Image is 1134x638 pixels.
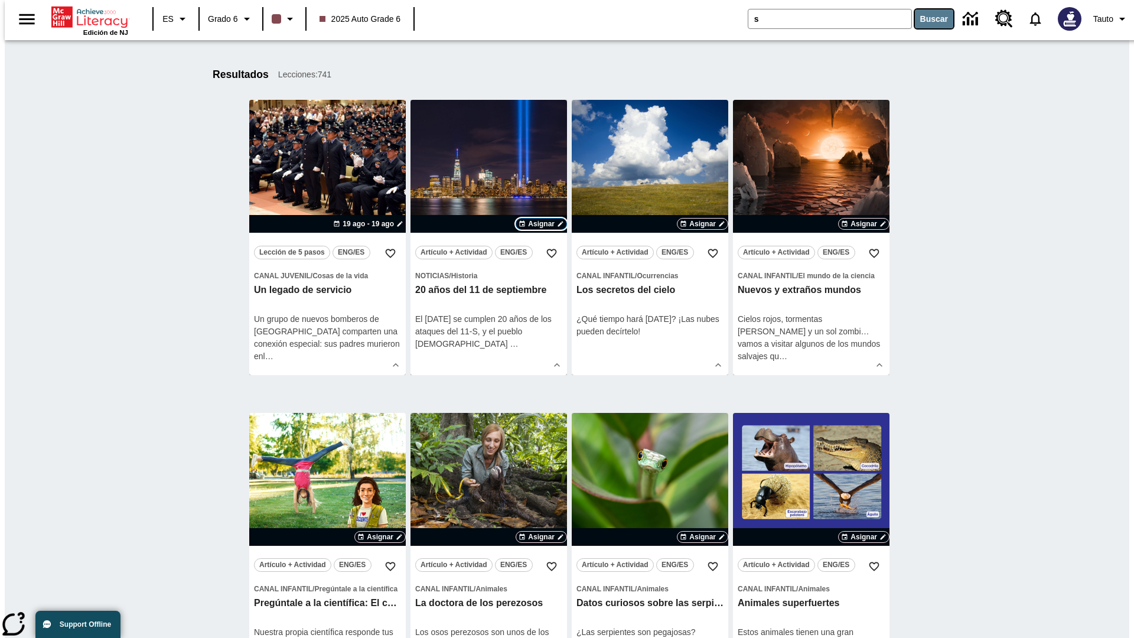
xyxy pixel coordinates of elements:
[83,29,128,36] span: Edición de NJ
[733,100,889,375] div: lesson details
[528,532,555,542] span: Asignar
[415,313,562,350] div: El [DATE] se cumplen 20 años de los ataques del 11-S, y el pueblo [DEMOGRAPHIC_DATA]
[748,9,911,28] input: Buscar campo
[738,585,796,593] span: Canal Infantil
[774,351,779,361] span: u
[415,246,493,259] button: Artículo + Actividad
[702,243,724,264] button: Añadir a mis Favoritas
[838,531,889,543] button: Asignar Elegir fechas
[738,284,885,297] h3: Nuevos y extraños mundos
[254,284,401,297] h3: Un legado de servicio
[263,351,265,361] span: l
[637,272,678,280] span: Ocurrencias
[528,219,555,229] span: Asignar
[823,559,849,571] span: ENG/ES
[576,585,635,593] span: Canal Infantil
[796,585,798,593] span: /
[988,3,1020,35] a: Centro de recursos, Se abrirá en una pestaña nueva.
[661,246,688,259] span: ENG/ES
[637,585,668,593] span: Animales
[635,272,637,280] span: /
[656,246,694,259] button: ENG/ES
[254,585,312,593] span: Canal Infantil
[1051,4,1089,34] button: Escoja un nuevo avatar
[500,559,527,571] span: ENG/ES
[576,272,635,280] span: Canal Infantil
[254,558,331,572] button: Artículo + Actividad
[339,559,366,571] span: ENG/ES
[709,356,727,374] button: Ver más
[576,269,724,282] span: Tema: Canal Infantil/Ocurrencias
[1089,8,1134,30] button: Perfil/Configuración
[449,272,451,280] span: /
[838,218,889,230] button: Asignar Elegir fechas
[823,246,849,259] span: ENG/ES
[656,558,694,572] button: ENG/ES
[9,2,44,37] button: Abrir el menú lateral
[213,69,269,81] h1: Resultados
[415,272,449,280] span: Noticias
[850,532,877,542] span: Asignar
[548,356,566,374] button: Ver más
[1058,7,1081,31] img: Avatar
[863,243,885,264] button: Añadir a mis Favoritas
[743,559,810,571] span: Artículo + Actividad
[850,219,877,229] span: Asignar
[60,620,111,629] span: Support Offline
[254,582,401,595] span: Tema: Canal Infantil/Pregúntale a la científica
[817,558,855,572] button: ENG/ES
[254,313,401,363] div: Un grupo de nuevos bomberos de [GEOGRAPHIC_DATA] comparten una conexión especial: sus padres muri...
[421,246,487,259] span: Artículo + Actividad
[576,246,654,259] button: Artículo + Actividad
[278,69,331,81] span: Lecciones : 741
[51,5,128,29] a: Portada
[582,559,649,571] span: Artículo + Actividad
[576,558,654,572] button: Artículo + Actividad
[254,597,401,610] h3: Pregúntale a la científica: El cuerpo humano
[312,272,368,280] span: Cosas de la vida
[254,272,311,280] span: Canal juvenil
[677,531,728,543] button: Asignar Elegir fechas
[265,351,273,361] span: …
[576,597,724,610] h3: Datos curiosos sobre las serpientes
[495,558,533,572] button: ENG/ES
[254,246,330,259] button: Lección de 5 pasos
[474,585,475,593] span: /
[410,100,567,375] div: lesson details
[510,339,519,349] span: …
[311,272,312,280] span: /
[314,585,397,593] span: Pregúntale a la científica
[367,532,393,542] span: Asignar
[259,246,325,259] span: Lección de 5 pasos
[779,351,787,361] span: …
[738,597,885,610] h3: Animales superfuertes
[738,269,885,282] span: Tema: Canal Infantil/El mundo de la ciencia
[354,531,406,543] button: Asignar Elegir fechas
[516,531,567,543] button: Asignar Elegir fechas
[162,13,174,25] span: ES
[415,585,474,593] span: Canal Infantil
[582,246,649,259] span: Artículo + Actividad
[738,582,885,595] span: Tema: Canal Infantil/Animales
[157,8,195,30] button: Lenguaje: ES, Selecciona un idioma
[1020,4,1051,34] a: Notificaciones
[249,100,406,375] div: lesson details
[576,313,724,338] div: ¿Qué tiempo hará [DATE]? ¡Las nubes pueden decírtelo!
[35,611,120,638] button: Support Offline
[451,272,478,280] span: Historia
[689,532,716,542] span: Asignar
[576,582,724,595] span: Tema: Canal Infantil/Animales
[267,8,302,30] button: El color de la clase es café oscuro. Cambiar el color de la clase.
[817,246,855,259] button: ENG/ES
[51,4,128,36] div: Portada
[259,559,326,571] span: Artículo + Actividad
[415,269,562,282] span: Tema: Noticias/Historia
[796,272,798,280] span: /
[871,356,888,374] button: Ver más
[576,284,724,297] h3: Los secretos del cielo
[203,8,259,30] button: Grado: Grado 6, Elige un grado
[743,246,810,259] span: Artículo + Actividad
[380,243,401,264] button: Añadir a mis Favoritas
[475,585,507,593] span: Animales
[500,246,527,259] span: ENG/ES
